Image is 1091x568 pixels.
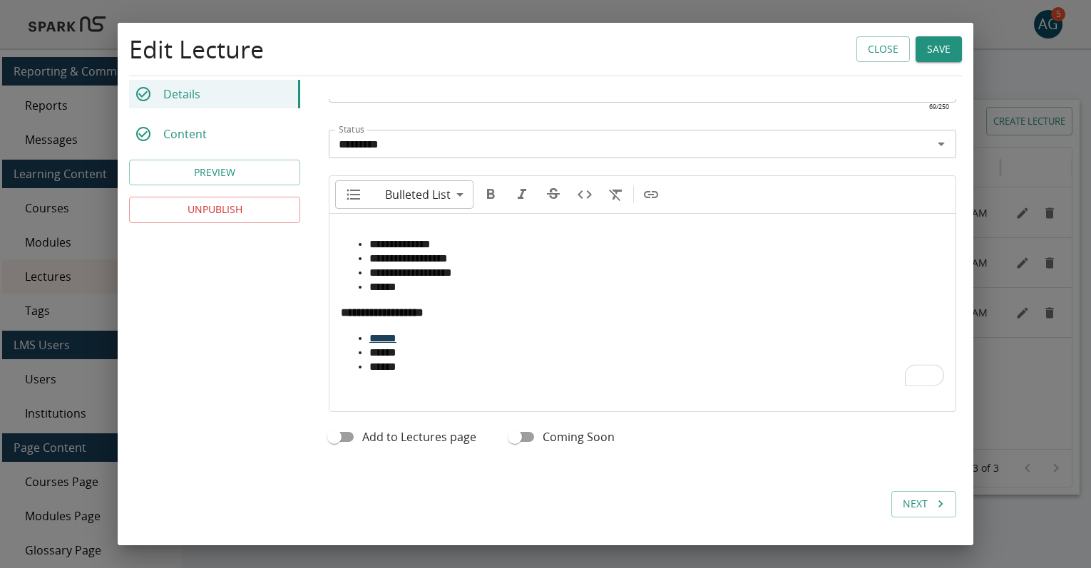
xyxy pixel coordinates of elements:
[916,36,962,63] button: Save
[129,34,264,64] h4: Edit Lecture
[335,180,473,209] div: Formatting Options
[891,491,956,517] button: Next
[602,180,630,209] button: Clear formatting
[543,428,615,445] span: Coming Soon
[329,215,956,397] div: To enrich screen reader interactions, please activate Accessibility in Grammarly extension settings
[163,125,207,143] p: Content
[508,180,536,209] button: Format italics
[362,428,476,445] span: Add to Lectures page
[129,197,300,224] button: UNPUBLISH
[129,80,300,148] div: Lecture Builder Tabs
[539,180,568,209] button: Format strikethrough
[385,186,451,203] span: Bulleted List
[163,86,200,103] p: Details
[129,160,300,186] button: Preview
[856,36,910,63] button: Close
[931,134,951,154] button: Open
[637,180,665,209] button: Insert link
[339,123,364,135] label: Status
[476,180,505,209] button: Format bold
[570,180,599,209] button: Insert code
